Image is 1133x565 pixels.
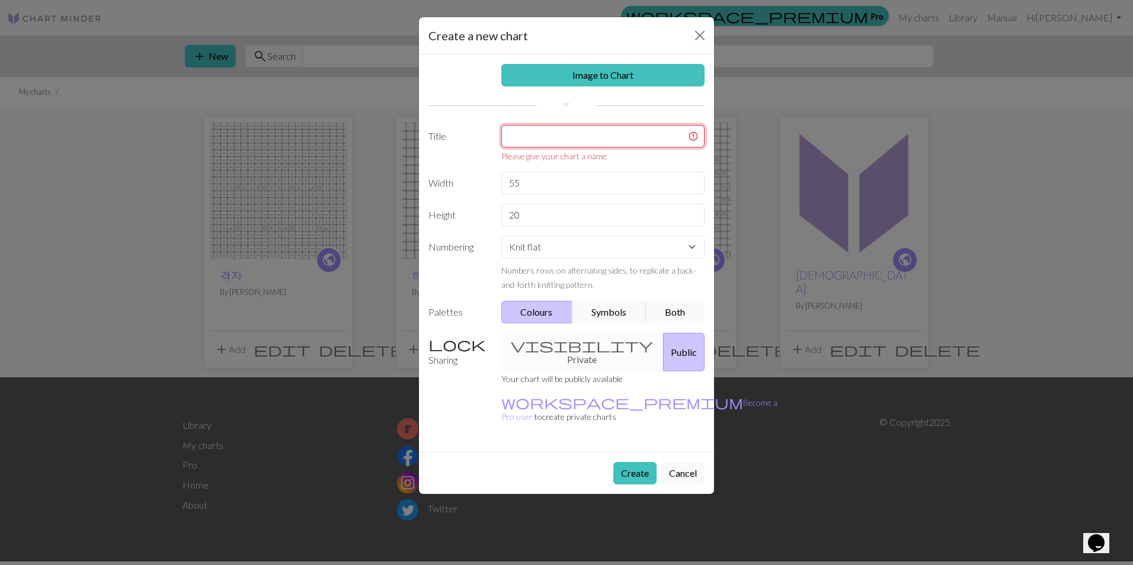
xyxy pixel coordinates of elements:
a: Image to Chart [501,64,705,86]
label: Height [421,204,494,226]
label: Palettes [421,301,494,323]
button: Symbols [572,301,646,323]
small: to create private charts [501,397,777,422]
label: Numbering [421,236,494,291]
label: Sharing [421,333,494,371]
button: Cancel [661,462,705,484]
small: Your chart will be publicly available [501,374,623,384]
small: Numbers rows on alternating sides, to replicate a back-and-forth knitting pattern. [501,265,696,290]
label: Title [421,125,494,162]
iframe: chat widget [1083,518,1121,553]
button: Public [663,333,705,371]
label: Width [421,172,494,194]
a: Become a Pro user [501,397,777,422]
button: Create [613,462,657,484]
span: workspace_premium [501,394,743,410]
button: Colours [501,301,573,323]
div: Please give your chart a name [501,150,705,162]
button: Close [690,26,709,45]
h5: Create a new chart [428,27,528,44]
button: Both [646,301,705,323]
